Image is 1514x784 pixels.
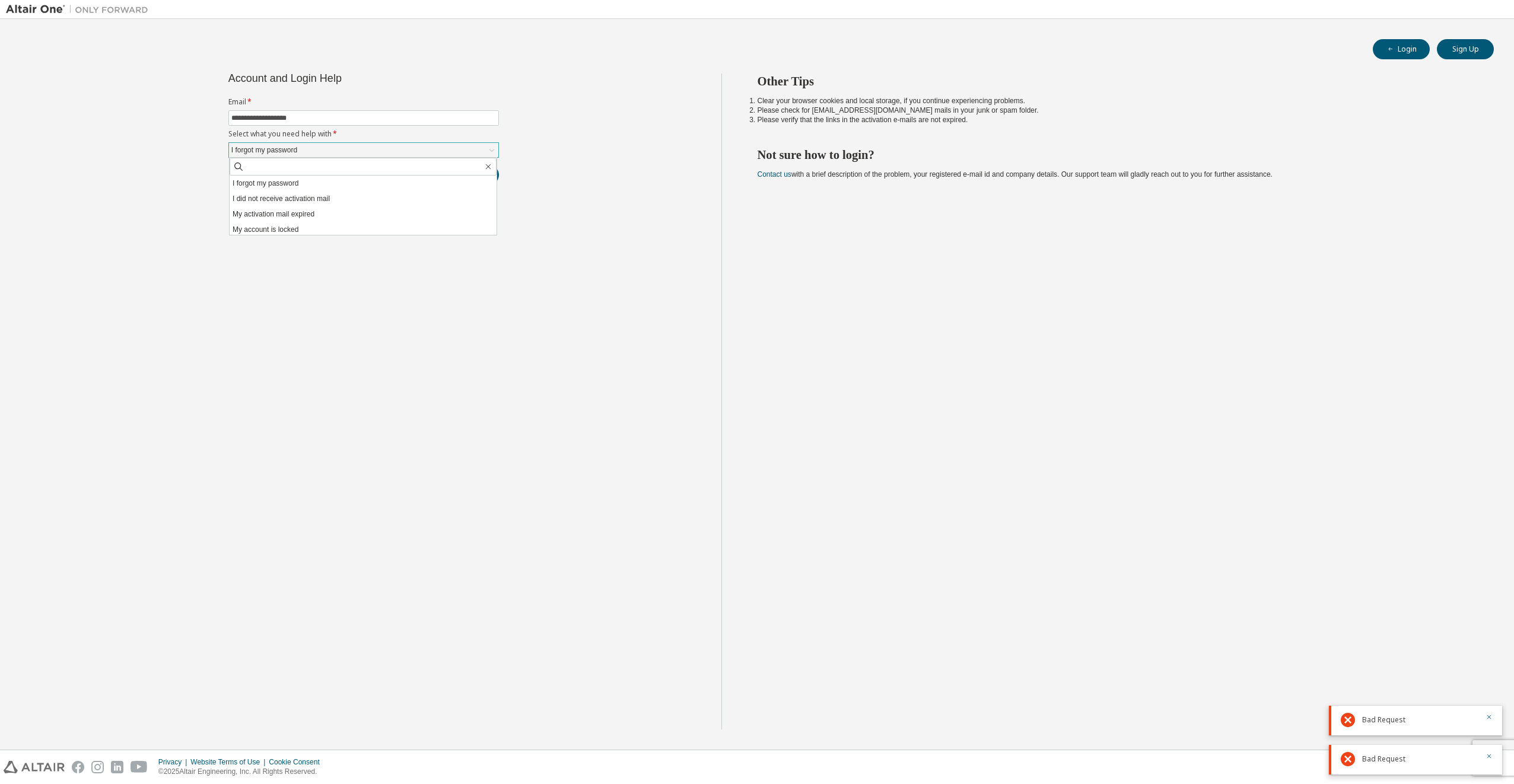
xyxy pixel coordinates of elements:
label: Email [228,97,499,107]
img: instagram.svg [91,761,104,773]
div: Account and Login Help [228,74,445,83]
label: Select what you need help with [228,129,499,139]
img: linkedin.svg [111,761,123,773]
span: with a brief description of the problem, your registered e-mail id and company details. Our suppo... [758,170,1273,179]
li: I forgot my password [230,176,497,191]
div: Privacy [158,757,190,767]
div: I forgot my password [229,143,498,157]
img: facebook.svg [72,761,84,773]
button: Sign Up [1437,39,1494,59]
li: Please check for [EMAIL_ADDRESS][DOMAIN_NAME] mails in your junk or spam folder. [758,106,1473,115]
img: Altair One [6,4,154,15]
li: Please verify that the links in the activation e-mails are not expired. [758,115,1473,125]
h2: Other Tips [758,74,1473,89]
p: © 2025 Altair Engineering, Inc. All Rights Reserved. [158,767,327,777]
div: I forgot my password [230,144,299,157]
img: youtube.svg [131,761,148,773]
div: Cookie Consent [269,757,326,767]
h2: Not sure how to login? [758,147,1473,162]
div: Website Terms of Use [190,757,269,767]
li: Clear your browser cookies and local storage, if you continue experiencing problems. [758,96,1473,106]
button: Login [1373,39,1430,59]
span: Bad Request [1362,754,1405,764]
span: Bad Request [1362,715,1405,725]
a: Contact us [758,170,791,179]
img: altair_logo.svg [4,761,65,773]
